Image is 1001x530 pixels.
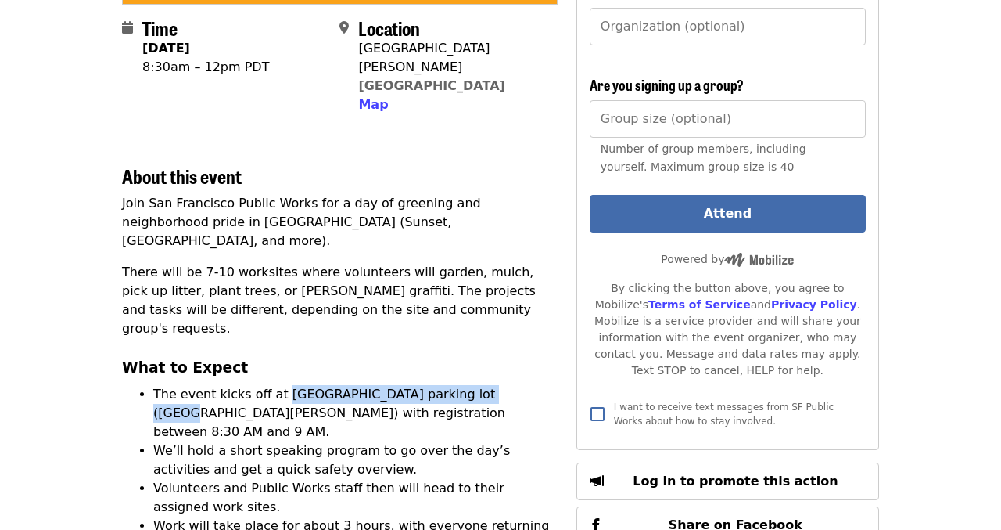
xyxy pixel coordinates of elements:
input: [object Object] [590,100,866,138]
i: map-marker-alt icon [339,20,349,35]
p: Join San Francisco Public Works for a day of greening and neighborhood pride in [GEOGRAPHIC_DATA]... [122,194,558,251]
input: Organization (optional) [590,8,866,45]
button: Log in to promote this action [576,463,879,500]
span: Time [142,14,178,41]
span: Location [358,14,420,41]
span: About this event [122,162,242,189]
h3: What to Expect [122,357,558,379]
div: 8:30am – 12pm PDT [142,58,269,77]
a: Privacy Policy [771,298,857,311]
span: Number of group members, including yourself. Maximum group size is 40 [601,142,806,173]
button: Map [358,96,388,114]
div: By clicking the button above, you agree to Mobilize's and . Mobilize is a service provider and wi... [590,280,866,379]
li: We’ll hold a short speaking program to go over the day’s activities and get a quick safety overview. [153,442,558,479]
div: [GEOGRAPHIC_DATA][PERSON_NAME] [358,39,544,77]
img: Powered by Mobilize [724,253,794,267]
li: The event kicks off at [GEOGRAPHIC_DATA] parking lot ([GEOGRAPHIC_DATA][PERSON_NAME]) with regist... [153,385,558,442]
span: Powered by [661,253,794,265]
a: Terms of Service [648,298,751,311]
i: calendar icon [122,20,133,35]
span: Map [358,97,388,112]
span: Log in to promote this action [633,474,838,489]
span: I want to receive text messages from SF Public Works about how to stay involved. [614,402,834,427]
a: [GEOGRAPHIC_DATA] [358,78,504,93]
button: Attend [590,195,866,233]
strong: [DATE] [142,41,190,56]
p: There will be 7-10 worksites where volunteers will garden, mulch, pick up litter, plant trees, or... [122,263,558,338]
span: Are you signing up a group? [590,74,744,95]
li: Volunteers and Public Works staff then will head to their assigned work sites. [153,479,558,517]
